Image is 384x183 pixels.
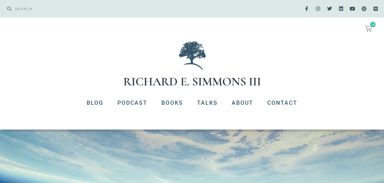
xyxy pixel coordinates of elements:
a: Books [154,94,190,112]
a: Blog [80,94,110,112]
input: SEARCH [12,3,189,14]
a: 0 [357,21,381,36]
a: About [225,94,260,112]
span: 0 [370,22,376,27]
a: Talks [190,94,225,112]
a: Podcast [110,94,154,112]
a: Contact [260,94,304,112]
